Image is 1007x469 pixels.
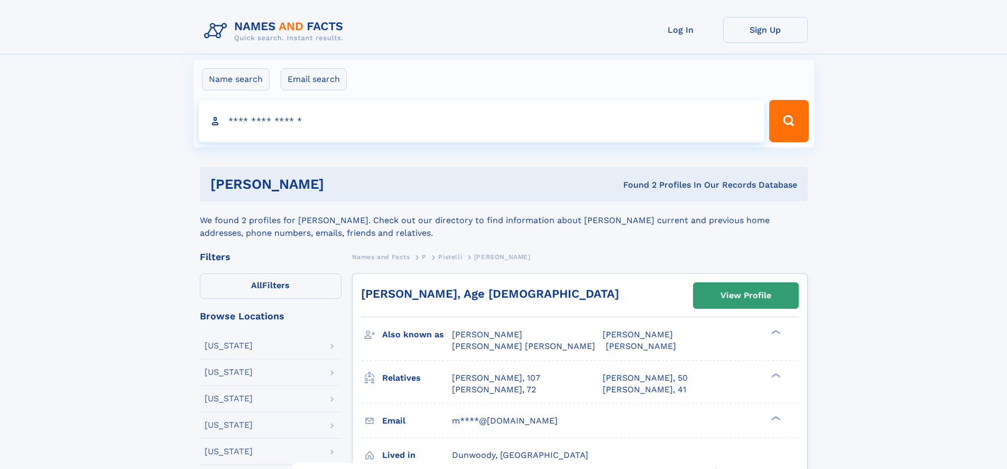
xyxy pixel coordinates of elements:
[452,329,522,339] span: [PERSON_NAME]
[438,253,462,261] span: Pistelli
[603,329,673,339] span: [PERSON_NAME]
[474,253,531,261] span: [PERSON_NAME]
[200,273,341,299] label: Filters
[205,421,253,429] div: [US_STATE]
[205,368,253,376] div: [US_STATE]
[205,447,253,456] div: [US_STATE]
[769,372,781,379] div: ❯
[210,178,474,191] h1: [PERSON_NAME]
[205,394,253,403] div: [US_STATE]
[452,450,588,460] span: Dunwoody, [GEOGRAPHIC_DATA]
[769,100,808,142] button: Search Button
[382,412,452,430] h3: Email
[603,384,686,396] a: [PERSON_NAME], 41
[382,326,452,344] h3: Also known as
[452,384,536,396] a: [PERSON_NAME], 72
[200,17,352,45] img: Logo Names and Facts
[720,283,771,308] div: View Profile
[281,68,347,90] label: Email search
[639,17,723,43] a: Log In
[422,250,427,263] a: P
[694,283,798,308] a: View Profile
[452,372,540,384] a: [PERSON_NAME], 107
[361,287,619,300] a: [PERSON_NAME], Age [DEMOGRAPHIC_DATA]
[251,280,262,290] span: All
[382,446,452,464] h3: Lived in
[452,341,595,351] span: [PERSON_NAME] [PERSON_NAME]
[199,100,765,142] input: search input
[352,250,410,263] a: Names and Facts
[723,17,808,43] a: Sign Up
[200,201,808,240] div: We found 2 profiles for [PERSON_NAME]. Check out our directory to find information about [PERSON_...
[205,342,253,350] div: [US_STATE]
[382,369,452,387] h3: Relatives
[200,252,341,262] div: Filters
[422,253,427,261] span: P
[200,311,341,321] div: Browse Locations
[438,250,462,263] a: Pistelli
[606,341,676,351] span: [PERSON_NAME]
[474,179,797,191] div: Found 2 Profiles In Our Records Database
[202,68,270,90] label: Name search
[769,329,781,336] div: ❯
[603,372,688,384] a: [PERSON_NAME], 50
[769,415,781,421] div: ❯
